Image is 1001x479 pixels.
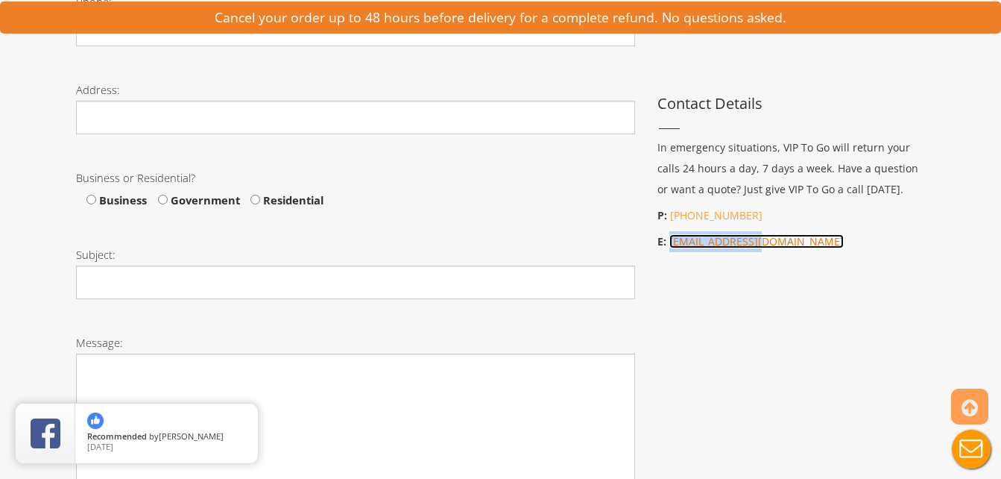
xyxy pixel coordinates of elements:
[87,432,246,442] span: by
[657,137,926,200] p: In emergency situations, VIP To Go will return your calls 24 hours a day, 7 days a week. Have a q...
[87,431,147,442] span: Recommended
[168,192,240,207] span: Government
[670,208,762,222] a: [PHONE_NUMBER]
[159,431,224,442] span: [PERSON_NAME]
[31,419,60,448] img: Review Rating
[657,96,926,112] h3: Contact Details
[260,192,323,207] span: Residential
[87,413,104,429] img: thumbs up icon
[87,441,113,452] span: [DATE]
[96,192,147,207] span: Business
[941,419,1001,479] button: Live Chat
[657,208,667,222] b: P:
[669,234,844,248] a: [EMAIL_ADDRESS][DOMAIN_NAME]
[657,234,666,248] b: E:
